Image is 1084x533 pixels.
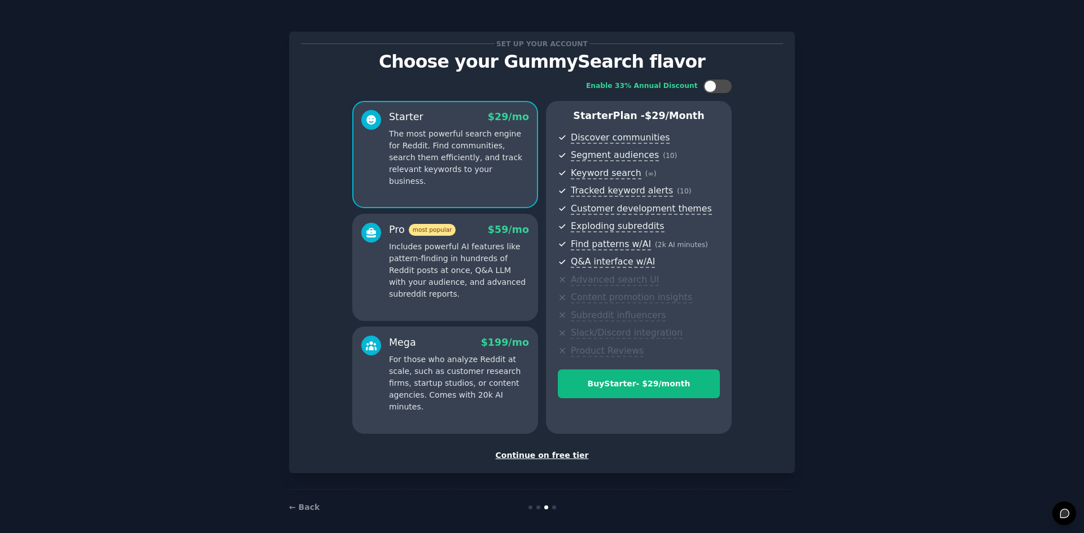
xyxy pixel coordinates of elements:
span: ( 2k AI minutes ) [655,241,708,249]
div: Continue on free tier [301,450,783,461]
span: Find patterns w/AI [571,239,651,250]
span: Customer development themes [571,203,712,215]
span: $ 29 /month [645,110,705,121]
span: Keyword search [571,168,641,179]
span: ( 10 ) [677,187,691,195]
span: Slack/Discord integration [571,327,683,339]
span: Tracked keyword alerts [571,185,673,197]
p: Choose your GummySearch flavor [301,52,783,72]
span: $ 199 /mo [481,337,529,348]
span: Content promotion insights [571,292,692,303]
span: Q&A interface w/AI [571,256,655,268]
p: For those who analyze Reddit at scale, such as customer research firms, startup studios, or conte... [389,354,529,413]
div: Mega [389,336,416,350]
span: Discover communities [571,132,670,144]
div: Starter [389,110,423,124]
a: ← Back [289,503,320,512]
span: most popular [409,224,456,236]
p: The most powerful search engine for Reddit. Find communities, search them efficiently, and track ... [389,128,529,187]
p: Includes powerful AI features like pattern-finding in hundreds of Reddit posts at once, Q&A LLM w... [389,241,529,300]
div: Buy Starter - $ 29 /month [558,378,719,390]
span: $ 59 /mo [488,224,529,235]
span: ( 10 ) [663,152,677,160]
span: $ 29 /mo [488,111,529,122]
span: Advanced search UI [571,274,659,286]
div: Enable 33% Annual Discount [586,81,698,91]
span: Subreddit influencers [571,310,666,321]
div: Pro [389,223,456,237]
button: BuyStarter- $29/month [558,369,720,398]
span: Exploding subreddits [571,221,664,232]
p: Starter Plan - [558,109,720,123]
span: Segment audiences [571,149,659,161]
span: Set up your account [495,38,590,50]
span: Product Reviews [571,345,644,357]
span: ( ∞ ) [645,170,657,178]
